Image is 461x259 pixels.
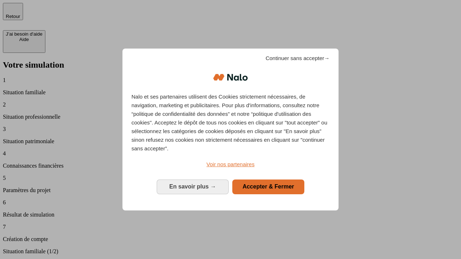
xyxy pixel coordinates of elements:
span: Voir nos partenaires [206,161,254,167]
img: Logo [213,67,248,88]
button: Accepter & Fermer: Accepter notre traitement des données et fermer [232,180,304,194]
p: Nalo et ses partenaires utilisent des Cookies strictement nécessaires, de navigation, marketing e... [131,92,330,153]
span: Continuer sans accepter→ [265,54,330,63]
span: Accepter & Fermer [242,183,294,190]
a: Voir nos partenaires [131,160,330,169]
span: En savoir plus → [169,183,216,190]
button: En savoir plus: Configurer vos consentements [157,180,229,194]
div: Bienvenue chez Nalo Gestion du consentement [122,49,339,210]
